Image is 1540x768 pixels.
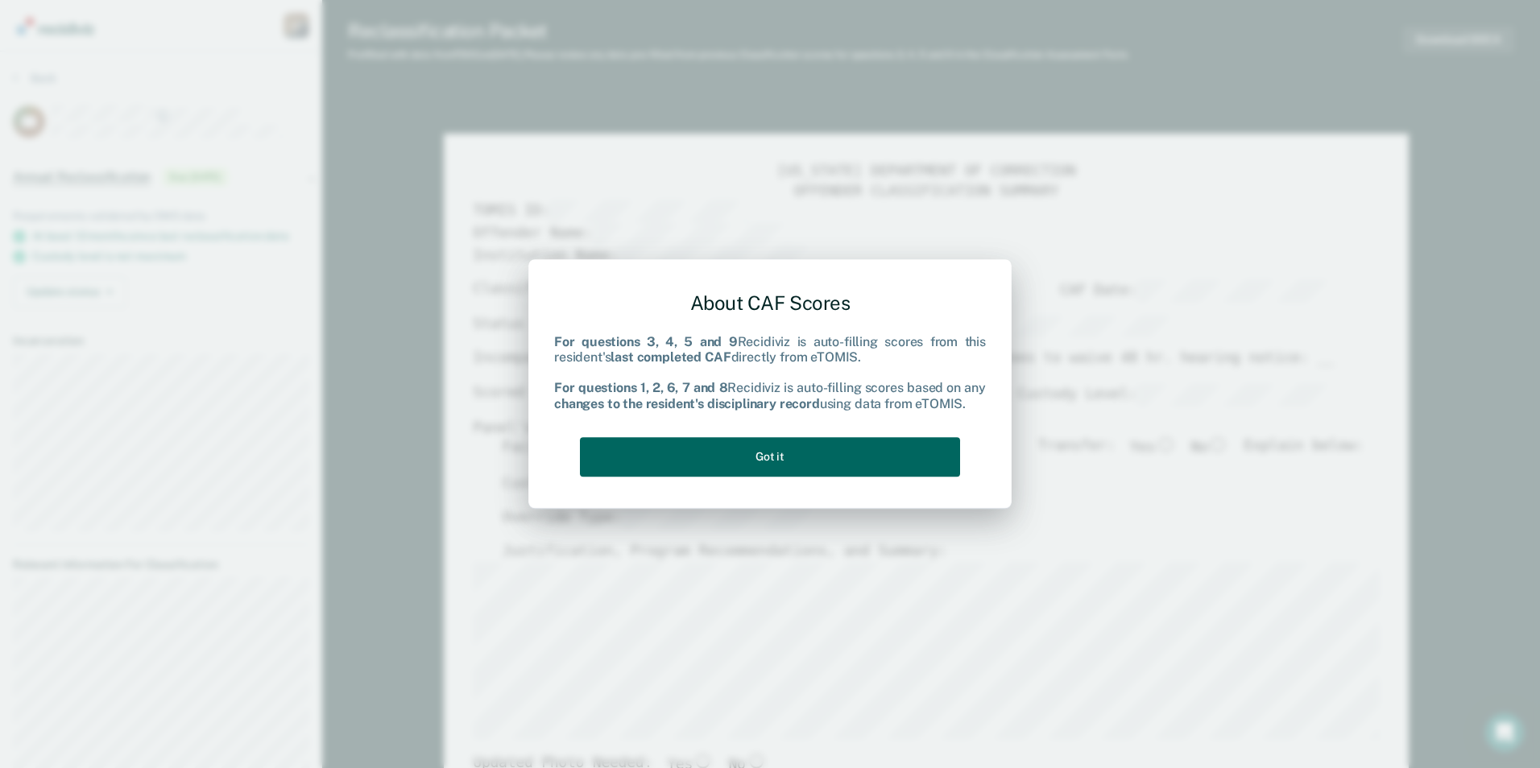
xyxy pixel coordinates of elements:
b: For questions 1, 2, 6, 7 and 8 [554,381,727,396]
b: last completed CAF [611,349,731,365]
div: About CAF Scores [554,279,986,328]
b: changes to the resident's disciplinary record [554,396,820,411]
b: For questions 3, 4, 5 and 9 [554,334,738,349]
button: Got it [580,437,960,477]
div: Recidiviz is auto-filling scores from this resident's directly from eTOMIS. Recidiviz is auto-fil... [554,334,986,411]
